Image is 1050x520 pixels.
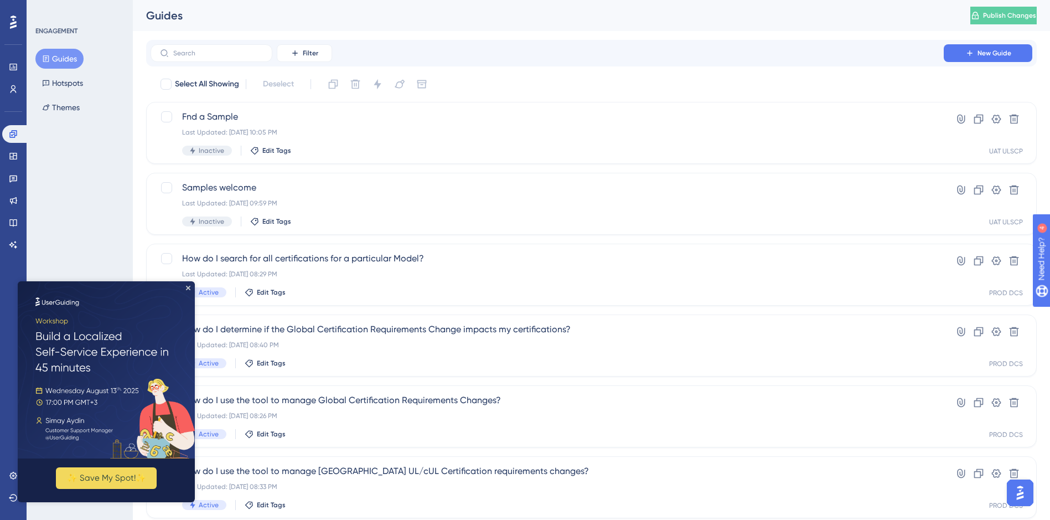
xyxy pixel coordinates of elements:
span: Edit Tags [257,288,286,297]
div: PROD DCS [989,289,1023,297]
span: How do I use the tool to manage [GEOGRAPHIC_DATA] UL/cUL Certification requirements changes? [182,465,912,478]
div: Close Preview [168,4,173,9]
span: New Guide [977,49,1011,58]
span: Edit Tags [262,217,291,226]
span: How do I determine if the Global Certification Requirements Change impacts my certifications? [182,323,912,336]
button: Edit Tags [245,501,286,509]
div: Last Updated: [DATE] 08:29 PM [182,270,912,279]
div: Last Updated: [DATE] 09:59 PM [182,199,912,208]
div: UAT ULSCP [989,218,1023,226]
button: Edit Tags [250,146,291,155]
span: Filter [303,49,318,58]
button: New Guide [944,44,1032,62]
button: ✨ Save My Spot!✨ [38,186,139,208]
span: Fnd a Sample [182,110,912,123]
span: Active [199,430,219,439]
span: Edit Tags [262,146,291,155]
div: Last Updated: [DATE] 08:40 PM [182,341,912,349]
button: Filter [277,44,332,62]
div: PROD DCS [989,359,1023,368]
div: PROD DCS [989,501,1023,510]
span: Inactive [199,146,224,155]
span: Active [199,288,219,297]
button: Edit Tags [245,359,286,368]
button: Deselect [253,74,304,94]
span: Deselect [263,78,294,91]
div: Last Updated: [DATE] 08:26 PM [182,411,912,420]
iframe: UserGuiding AI Assistant Launcher [1004,476,1037,509]
span: Need Help? [26,3,69,16]
div: Last Updated: [DATE] 08:33 PM [182,482,912,491]
button: Edit Tags [245,288,286,297]
span: How do I search for all certifications for a particular Model? [182,252,912,265]
div: Last Updated: [DATE] 10:05 PM [182,128,912,137]
span: Publish Changes [983,11,1036,20]
span: Active [199,359,219,368]
span: Inactive [199,217,224,226]
div: ENGAGEMENT [35,27,77,35]
div: Guides [146,8,943,23]
span: Active [199,501,219,509]
span: Samples welcome [182,181,912,194]
span: How do I use the tool to manage Global Certification Requirements Changes? [182,394,912,407]
button: Themes [35,97,86,117]
span: Edit Tags [257,501,286,509]
div: PROD DCS [989,430,1023,439]
button: Guides [35,49,84,69]
div: 4 [77,6,80,14]
button: Edit Tags [245,430,286,439]
span: Edit Tags [257,359,286,368]
button: Publish Changes [970,7,1037,24]
div: UAT ULSCP [989,147,1023,156]
button: Hotspots [35,73,90,93]
input: Search [173,49,263,57]
span: Edit Tags [257,430,286,439]
button: Edit Tags [250,217,291,226]
span: Select All Showing [175,78,239,91]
